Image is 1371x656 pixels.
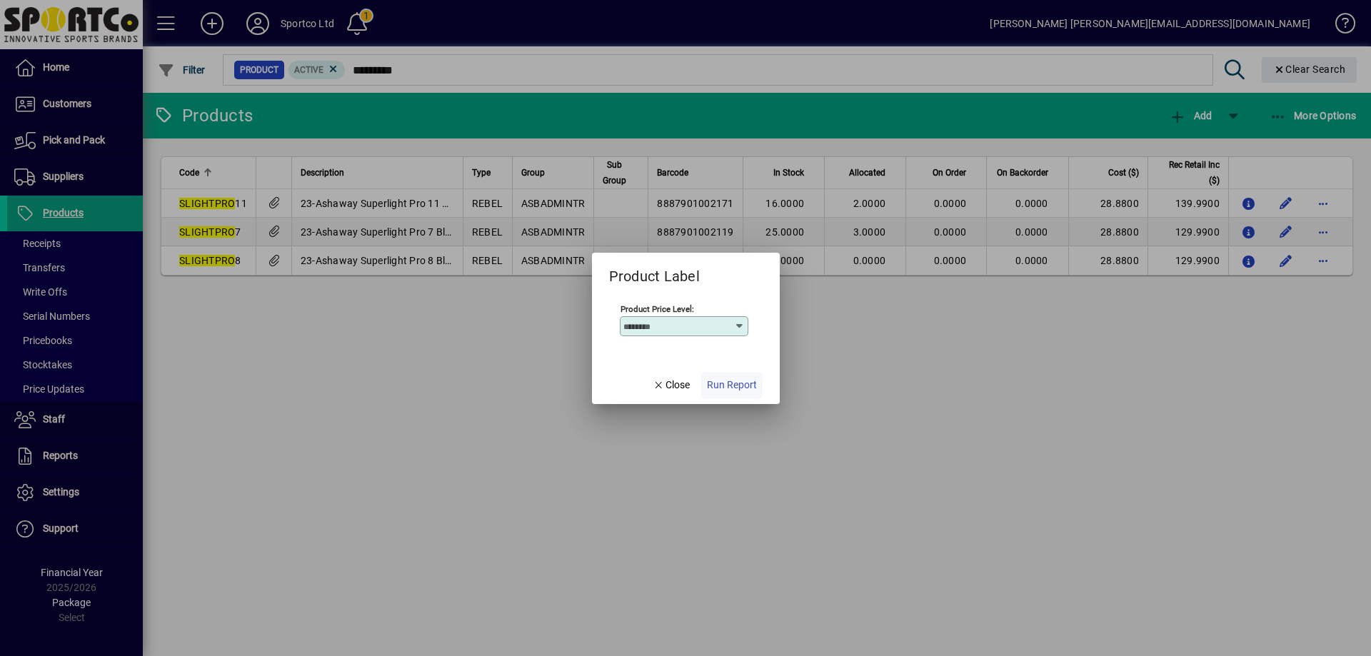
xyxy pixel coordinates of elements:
[647,373,695,398] button: Close
[653,378,690,393] span: Close
[621,303,694,313] mat-label: Product Price Level:
[592,253,717,288] h2: Product Label
[707,378,757,393] span: Run Report
[701,373,763,398] button: Run Report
